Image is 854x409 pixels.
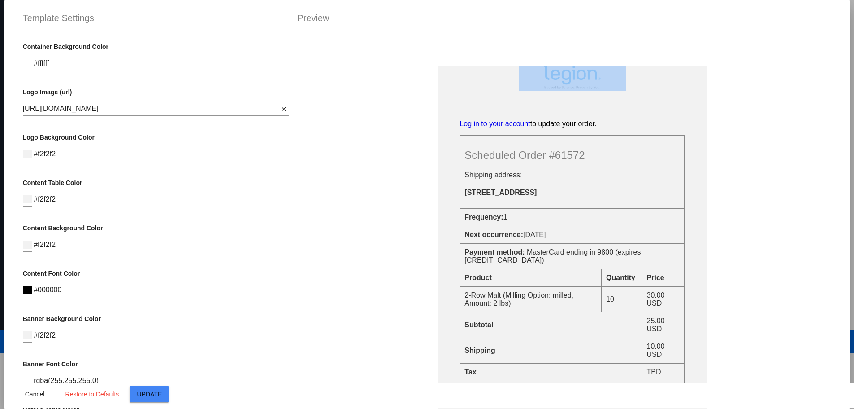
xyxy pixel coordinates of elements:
button: Update [130,386,169,402]
span: Restore to Defaults [65,391,119,398]
span: Cancel [25,391,45,398]
button: Close dialog [15,386,55,402]
div: Template Settings [15,11,290,25]
span: Update [137,391,162,398]
div: Preview [290,11,839,25]
button: Restore to Defaults [58,386,126,402]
